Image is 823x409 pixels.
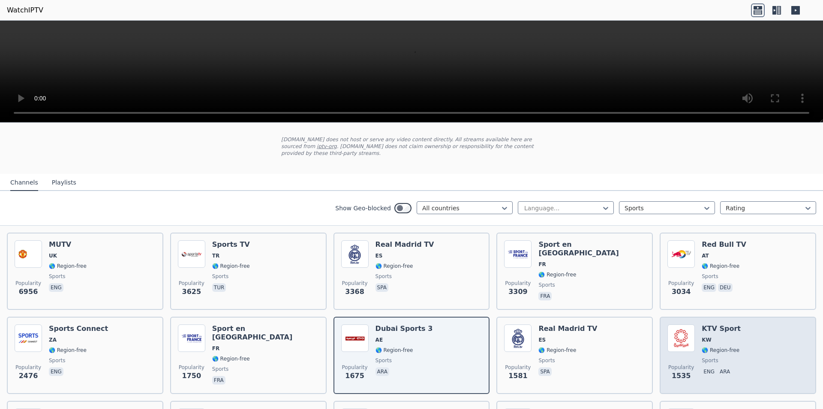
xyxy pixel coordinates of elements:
[538,336,546,343] span: ES
[718,283,733,292] p: deu
[702,347,739,354] span: 🌎 Region-free
[49,324,108,333] h6: Sports Connect
[15,364,41,371] span: Popularity
[49,273,65,280] span: sports
[375,367,389,376] p: ara
[212,252,219,259] span: TR
[718,367,732,376] p: ara
[538,292,552,300] p: fra
[375,283,388,292] p: spa
[345,287,364,297] span: 3368
[212,263,250,270] span: 🌎 Region-free
[212,283,226,292] p: tur
[341,324,369,352] img: Dubai Sports 3
[538,357,555,364] span: sports
[182,287,201,297] span: 3625
[52,175,76,191] button: Playlists
[281,136,542,157] p: [DOMAIN_NAME] does not host or serve any video content directly. All streams available here are s...
[179,280,204,287] span: Popularity
[49,263,87,270] span: 🌎 Region-free
[538,271,576,278] span: 🌎 Region-free
[15,324,42,352] img: Sports Connect
[49,252,57,259] span: UK
[672,287,691,297] span: 3034
[345,371,364,381] span: 1675
[212,324,319,342] h6: Sport en [GEOGRAPHIC_DATA]
[667,324,695,352] img: KTV Sport
[19,371,38,381] span: 2476
[504,240,532,268] img: Sport en France
[375,263,413,270] span: 🌎 Region-free
[538,261,546,268] span: FR
[702,263,739,270] span: 🌎 Region-free
[667,240,695,268] img: Red Bull TV
[49,336,57,343] span: ZA
[702,357,718,364] span: sports
[702,367,716,376] p: eng
[212,366,228,373] span: sports
[335,204,391,212] label: Show Geo-blocked
[182,371,201,381] span: 1750
[49,240,87,249] h6: MUTV
[10,175,38,191] button: Channels
[702,283,716,292] p: eng
[212,345,219,352] span: FR
[212,240,250,249] h6: Sports TV
[702,324,741,333] h6: KTV Sport
[342,280,368,287] span: Popularity
[668,280,694,287] span: Popularity
[504,324,532,352] img: Real Madrid TV
[505,280,531,287] span: Popularity
[538,367,551,376] p: spa
[49,283,63,292] p: eng
[15,280,41,287] span: Popularity
[505,364,531,371] span: Popularity
[375,240,434,249] h6: Real Madrid TV
[702,252,709,259] span: AT
[212,376,225,385] p: fra
[375,347,413,354] span: 🌎 Region-free
[317,143,337,149] a: iptv-org
[7,5,43,15] a: WatchIPTV
[49,357,65,364] span: sports
[375,252,383,259] span: ES
[49,347,87,354] span: 🌎 Region-free
[342,364,368,371] span: Popularity
[538,240,645,258] h6: Sport en [GEOGRAPHIC_DATA]
[15,240,42,268] img: MUTV
[508,287,528,297] span: 3309
[702,240,746,249] h6: Red Bull TV
[538,282,555,288] span: sports
[179,364,204,371] span: Popularity
[178,240,205,268] img: Sports TV
[538,324,597,333] h6: Real Madrid TV
[212,355,250,362] span: 🌎 Region-free
[508,371,528,381] span: 1581
[49,367,63,376] p: eng
[375,324,433,333] h6: Dubai Sports 3
[702,273,718,280] span: sports
[538,347,576,354] span: 🌎 Region-free
[375,336,383,343] span: AE
[212,273,228,280] span: sports
[341,240,369,268] img: Real Madrid TV
[672,371,691,381] span: 1535
[375,273,392,280] span: sports
[668,364,694,371] span: Popularity
[178,324,205,352] img: Sport en France
[375,357,392,364] span: sports
[702,336,712,343] span: KW
[19,287,38,297] span: 6956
